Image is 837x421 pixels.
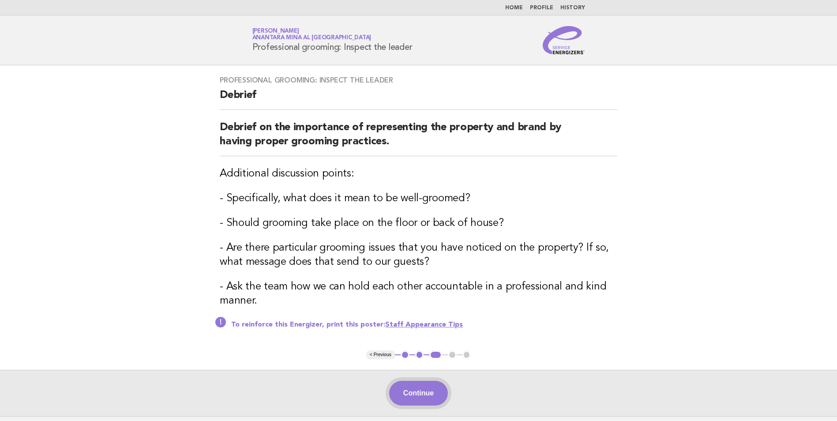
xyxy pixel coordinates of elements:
[389,381,448,406] button: Continue
[505,5,523,11] a: Home
[231,320,617,329] p: To reinforce this Energizer, print this poster:
[429,350,442,359] button: 3
[220,192,617,206] h3: - Specifically, what does it mean to be well-groomed?
[220,216,617,230] h3: - Should grooming take place on the floor or back of house?
[220,120,617,156] h2: Debrief on the importance of representing the property and brand by having proper grooming practi...
[530,5,553,11] a: Profile
[220,167,617,181] h3: Additional discussion points:
[401,350,409,359] button: 1
[252,29,413,52] h1: Professional grooming: Inspect the leader
[220,76,617,85] h3: Professional grooming: Inspect the leader
[220,241,617,269] h3: - Are there particular grooming issues that you have noticed on the property? If so, what message...
[366,350,395,359] button: < Previous
[252,28,372,41] a: [PERSON_NAME]Anantara Mina al [GEOGRAPHIC_DATA]
[385,321,463,328] a: Staff Appearance Tips
[560,5,585,11] a: History
[543,26,585,54] img: Service Energizers
[252,35,372,41] span: Anantara Mina al [GEOGRAPHIC_DATA]
[220,88,617,110] h2: Debrief
[220,280,617,308] h3: - Ask the team how we can hold each other accountable in a professional and kind manner.
[415,350,424,359] button: 2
